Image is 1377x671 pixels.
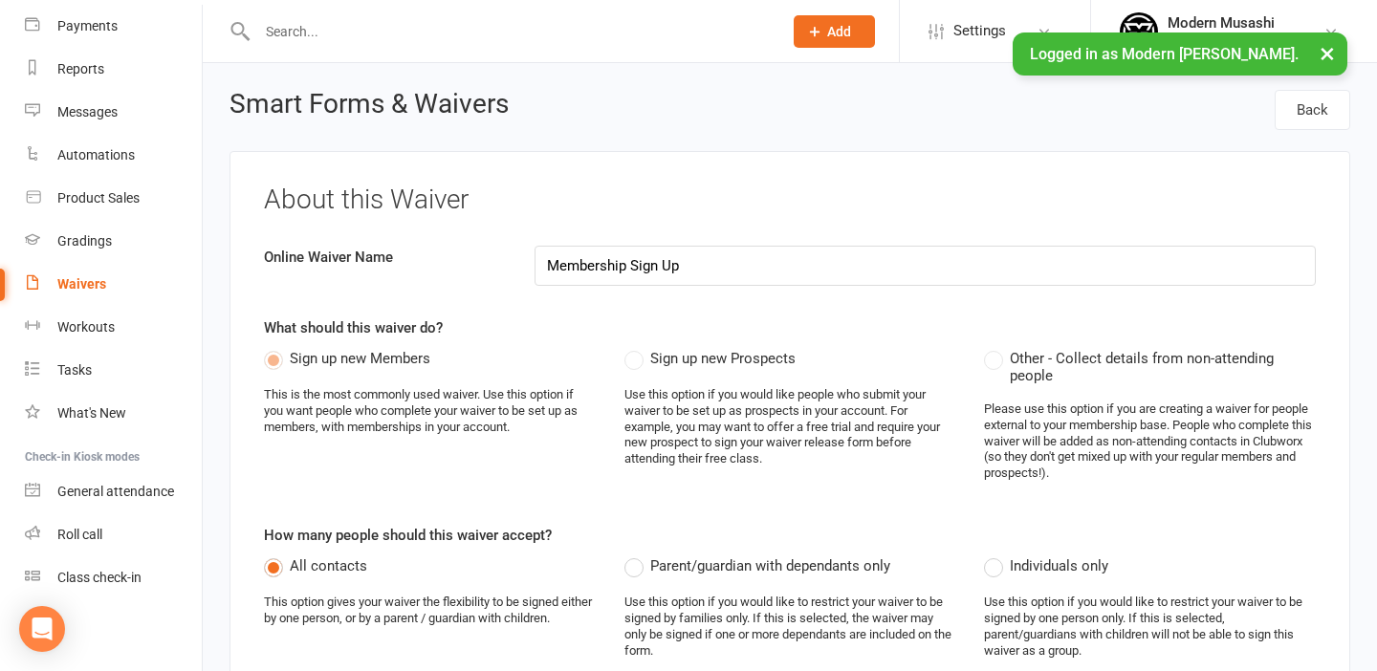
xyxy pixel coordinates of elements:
[57,484,174,499] div: General attendance
[25,556,202,599] a: Class kiosk mode
[19,606,65,652] div: Open Intercom Messenger
[1120,12,1158,51] img: thumb_image1750915221.png
[250,246,520,269] label: Online Waiver Name
[1310,32,1344,74] button: ×
[25,220,202,263] a: Gradings
[57,276,106,292] div: Waivers
[57,104,118,119] div: Messages
[25,306,202,349] a: Workouts
[25,5,202,48] a: Payments
[264,316,443,339] label: What should this waiver do?
[25,513,202,556] a: Roll call
[264,595,596,627] div: This option gives your waiver the flexibility to be signed either by one person, or by a parent /...
[229,90,509,124] h2: Smart Forms & Waivers
[251,18,769,45] input: Search...
[25,177,202,220] a: Product Sales
[953,10,1006,53] span: Settings
[794,15,875,48] button: Add
[624,387,956,467] div: Use this option if you would like people who submit your waiver to be set up as prospects in your...
[25,349,202,392] a: Tasks
[57,527,102,542] div: Roll call
[57,18,118,33] div: Payments
[264,387,596,436] div: This is the most commonly used waiver. Use this option if you want people who complete your waive...
[57,190,140,206] div: Product Sales
[57,405,126,421] div: What's New
[57,233,112,249] div: Gradings
[57,147,135,162] div: Automations
[57,362,92,378] div: Tasks
[25,470,202,513] a: General attendance kiosk mode
[25,263,202,306] a: Waivers
[264,185,1316,215] h3: About this Waiver
[57,570,142,585] div: Class check-in
[650,347,796,367] span: Sign up new Prospects
[624,595,956,660] div: Use this option if you would like to restrict your waiver to be signed by families only. If this ...
[1168,32,1319,49] div: Modern [PERSON_NAME]
[1275,90,1350,130] a: Back
[25,134,202,177] a: Automations
[1010,554,1108,574] span: Individuals only
[25,392,202,435] a: What's New
[290,347,430,367] span: Sign up new Members
[984,595,1316,660] div: Use this option if you would like to restrict your waiver to be signed by one person only. If thi...
[290,554,367,574] span: All contacts
[264,524,552,547] label: How many people should this waiver accept?
[1030,45,1299,63] span: Logged in as Modern [PERSON_NAME].
[1010,347,1316,384] span: Other - Collect details from non-attending people
[984,401,1316,482] div: Please use this option if you are creating a waiver for people external to your membership base. ...
[25,91,202,134] a: Messages
[650,554,890,574] span: Parent/guardian with dependants only
[827,24,851,39] span: Add
[1168,14,1319,32] div: Modern Musashi
[57,319,115,335] div: Workouts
